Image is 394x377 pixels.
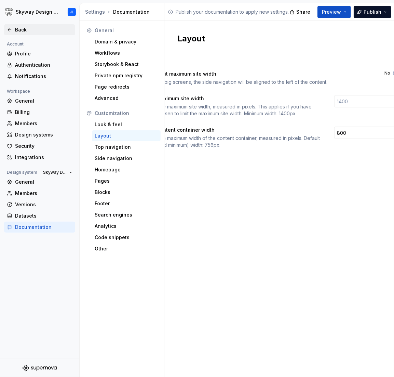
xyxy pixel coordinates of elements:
button: Preview [317,6,351,18]
div: Account [4,40,26,48]
div: Billing [15,109,72,116]
div: Back [15,26,72,33]
a: Integrations [4,152,75,163]
button: Publish [354,6,391,18]
p: Publish your documentation to apply new settings. [176,9,289,15]
a: Blocks [92,187,161,198]
div: Side navigation [95,155,158,162]
a: Analytics [92,221,161,232]
a: Footer [92,198,161,209]
div: Advanced [95,95,158,102]
div: Analytics [95,223,158,230]
div: Domain & privacy [95,38,158,45]
div: Blocks [95,189,158,196]
div: Design systems [15,131,72,138]
div: Workflows [95,50,158,56]
a: Back [4,24,75,35]
div: Customization [95,110,158,117]
div: Pages [95,178,158,184]
div: Authentication [15,62,72,68]
div: General [15,179,72,185]
a: Versions [4,199,75,210]
div: Page redirects [95,83,158,90]
a: Billing [4,107,75,118]
label: No [384,70,390,76]
div: Members [15,190,72,197]
div: Documentation [15,224,72,231]
span: Publish [364,9,381,15]
a: Datasets [4,210,75,221]
a: Security [4,141,75,152]
div: Private npm registry [95,72,158,79]
a: Authentication [4,60,75,70]
img: 7d2f9795-fa08-4624-9490-5a3f7218a56a.png [5,8,13,16]
div: Limit maximum site width [157,70,372,77]
div: Other [95,245,158,252]
div: General [95,27,158,34]
a: Other [92,243,161,254]
div: Search engines [95,211,158,218]
div: JL [70,9,74,15]
div: On big screens, the side navigation will be aligned to the left of the content. [157,79,372,86]
a: Design systems [4,129,75,140]
div: Profile [15,50,72,57]
a: Homepage [92,164,161,175]
span: Skyway Design System [43,170,67,175]
a: General [4,95,75,106]
button: Skyway Design SystemJL [1,4,78,19]
a: Look & feel [92,119,161,130]
div: Footer [95,200,158,207]
button: Share [286,6,315,18]
div: Storybook & React [95,61,158,68]
a: Layout [92,130,161,141]
div: General [15,97,72,104]
a: Documentation [4,222,75,233]
div: Integrations [15,154,72,161]
div: Documentation [85,9,162,15]
a: Domain & privacy [92,36,161,47]
a: Pages [92,175,161,186]
div: Datasets [15,212,72,219]
div: Workspace [4,87,33,95]
svg: Supernova Logo [23,365,57,372]
div: Code snippets [95,234,158,241]
a: Members [4,188,75,199]
a: Profile [4,48,75,59]
span: Share [296,9,310,15]
div: Notifications [15,73,72,80]
div: Top navigation [95,144,158,151]
div: Layout [95,132,158,139]
a: Page redirects [92,81,161,92]
a: Members [4,118,75,129]
div: Skyway Design System [16,9,59,15]
div: Maximum site width [157,95,322,102]
a: Workflows [92,48,161,58]
div: Look & feel [95,121,158,128]
div: The maximum width of the content container, measured in pixels. Default (and minimum) width: 756px. [157,135,322,148]
a: Storybook & React [92,59,161,70]
div: Homepage [95,166,158,173]
span: Preview [322,9,341,15]
a: Notifications [4,71,75,82]
button: Settings [85,9,105,15]
a: Side navigation [92,153,161,164]
a: Advanced [92,93,161,104]
div: Members [15,120,72,127]
h2: Layout [177,33,205,44]
a: Private npm registry [92,70,161,81]
a: Search engines [92,209,161,220]
a: Top navigation [92,142,161,153]
a: General [4,177,75,187]
div: Content container width [157,127,322,133]
div: The maximum site width, measured in pixels. This applies if you have chosen to limit the maximum ... [157,103,322,117]
div: Versions [15,201,72,208]
div: Security [15,143,72,149]
a: Code snippets [92,232,161,243]
div: Design system [4,168,40,177]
